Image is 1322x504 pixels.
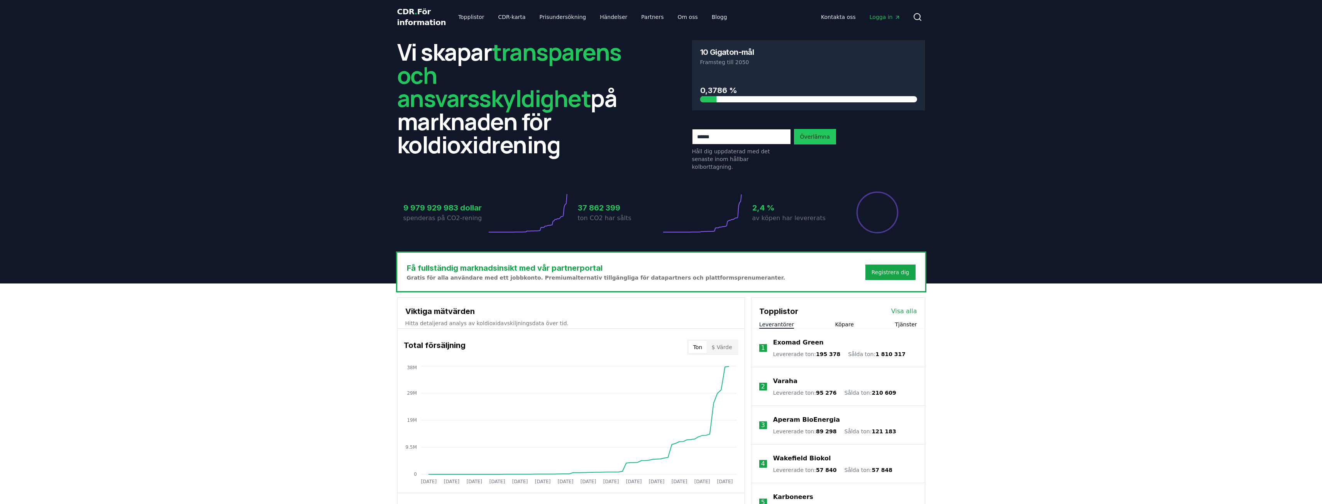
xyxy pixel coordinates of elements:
font: 210 609 [872,390,896,396]
font: transparens och ansvarsskyldighet [397,36,621,114]
tspan: [DATE] [603,479,619,484]
font: Vi skapar [397,36,492,68]
font: 1 [761,344,765,351]
font: Levererade ton [773,351,814,357]
font: Händelser [600,14,627,20]
a: CDR-karta [492,10,532,24]
font: Logga in [870,14,893,20]
a: Exomad Green [773,338,824,347]
tspan: [DATE] [466,479,482,484]
font: : [814,390,816,396]
font: Blogg [712,14,727,20]
tspan: 29M [407,390,417,396]
tspan: [DATE] [671,479,687,484]
font: Överlämna [800,134,830,140]
font: ton CO2 har sålts [578,214,631,222]
font: Levererade ton [773,428,814,434]
font: $ Värde [711,344,732,350]
font: 195 378 [816,351,840,357]
font: Gratis för alla användare med ett jobbkonto. Premiumalternativ tillgängliga för datapartners och ... [407,275,785,281]
a: Wakefield Biokol [773,454,831,463]
font: 57 840 [816,467,837,473]
font: Prisundersökning [540,14,586,20]
tspan: [DATE] [535,479,550,484]
a: Händelser [594,10,633,24]
tspan: [DATE] [717,479,733,484]
font: Kontakta oss [821,14,856,20]
div: Procentandel av levererad försäljning [856,191,899,234]
font: CDR-karta [498,14,526,20]
tspan: 38M [407,365,417,370]
font: spenderas på CO2-rening [403,214,482,222]
font: : [870,390,872,396]
font: CDR [397,7,415,16]
font: Sålda ton [845,467,870,473]
tspan: [DATE] [512,479,528,484]
font: Partners [641,14,664,20]
tspan: [DATE] [580,479,596,484]
font: Sålda ton [845,390,870,396]
tspan: 0 [414,472,417,477]
a: CDR.För information [397,6,446,28]
font: 89 298 [816,428,837,434]
font: Få fullständig marknadsinsikt med vår partnerportal [407,263,603,273]
font: : [814,467,816,473]
font: Total försäljning [404,341,465,350]
tspan: [DATE] [626,479,642,484]
tspan: [DATE] [694,479,710,484]
font: : [814,428,816,434]
a: Topplistor [452,10,490,24]
a: Prisundersökning [533,10,592,24]
font: Registrera dig [872,269,909,275]
font: på marknaden för koldioxidrening [397,82,617,160]
font: Karboneers [773,493,813,501]
font: Sålda ton [845,428,870,434]
tspan: 9.5M [405,445,416,450]
tspan: [DATE] [489,479,505,484]
tspan: [DATE] [443,479,459,484]
a: Partners [635,10,670,24]
font: 10 Gigaton-mål [700,48,754,57]
font: Exomad Green [773,339,824,346]
nav: Huvudsaklig [815,10,906,24]
font: 2 [761,383,765,390]
font: 3 [761,421,765,429]
tspan: [DATE] [648,479,664,484]
font: Levererade ton [773,467,814,473]
button: Överlämna [794,129,836,144]
font: Tjänster [895,321,917,328]
font: 0,3786 % [700,86,737,95]
font: : [870,467,872,473]
font: Sålda ton [848,351,873,357]
font: Leverantörer [759,321,794,328]
a: Aperam BioEnergia [773,415,840,424]
font: : [873,351,875,357]
a: Kontakta oss [815,10,862,24]
font: Wakefield Biokol [773,455,831,462]
font: Håll dig uppdaterad med det senaste inom hållbar kolborttagning. [692,148,770,170]
font: Framsteg till 2050 [700,59,749,65]
font: 2,4 % [752,203,775,212]
button: Registrera dig [865,265,916,280]
font: Varaha [773,377,797,385]
font: 95 276 [816,390,837,396]
font: . [415,7,417,16]
font: av köpen har levererats [752,214,826,222]
a: Karboneers [773,492,813,502]
font: : [870,428,872,434]
nav: Huvudsaklig [452,10,733,24]
font: 1 810 317 [875,351,906,357]
a: Visa alla [891,307,917,316]
font: Köpare [835,321,854,328]
font: Visa alla [891,307,917,315]
font: För information [397,7,446,27]
font: Aperam BioEnergia [773,416,840,423]
font: 37 862 399 [578,203,620,212]
a: Blogg [706,10,733,24]
font: Hitta detaljerad analys av koldioxidavskiljningsdata över tid. [405,320,569,326]
font: Levererade ton [773,390,814,396]
tspan: [DATE] [557,479,573,484]
font: 9 979 929 983 dollar [403,203,482,212]
font: Om oss [677,14,697,20]
font: Ton [693,344,702,350]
